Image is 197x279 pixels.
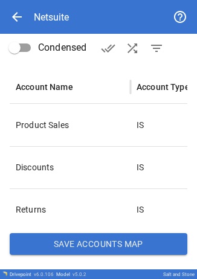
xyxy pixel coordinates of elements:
[34,11,69,23] div: Netsuite
[137,119,144,131] p: IS
[144,36,169,60] button: Show Unmapped Accounts Only
[125,41,140,56] span: shuffle
[101,41,115,56] span: done_all
[34,272,54,277] span: v 6.0.106
[16,204,124,216] p: Returns
[120,36,144,60] button: AI Auto-Map Accounts
[10,10,24,24] span: arrow_back
[56,272,86,277] div: Model
[137,161,144,173] p: IS
[137,82,190,92] div: Account Type
[10,272,54,277] div: Drivepoint
[73,272,86,277] span: v 5.0.2
[10,233,187,255] button: Save Accounts Map
[137,204,144,216] p: IS
[38,40,86,55] span: Condensed
[16,161,124,173] p: Discounts
[2,271,7,276] img: Drivepoint
[16,82,73,92] div: Account Name
[149,41,164,56] span: filter_list
[96,36,120,60] button: Verify Accounts
[163,272,195,277] div: Salt and Stone
[16,119,124,131] p: Product Sales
